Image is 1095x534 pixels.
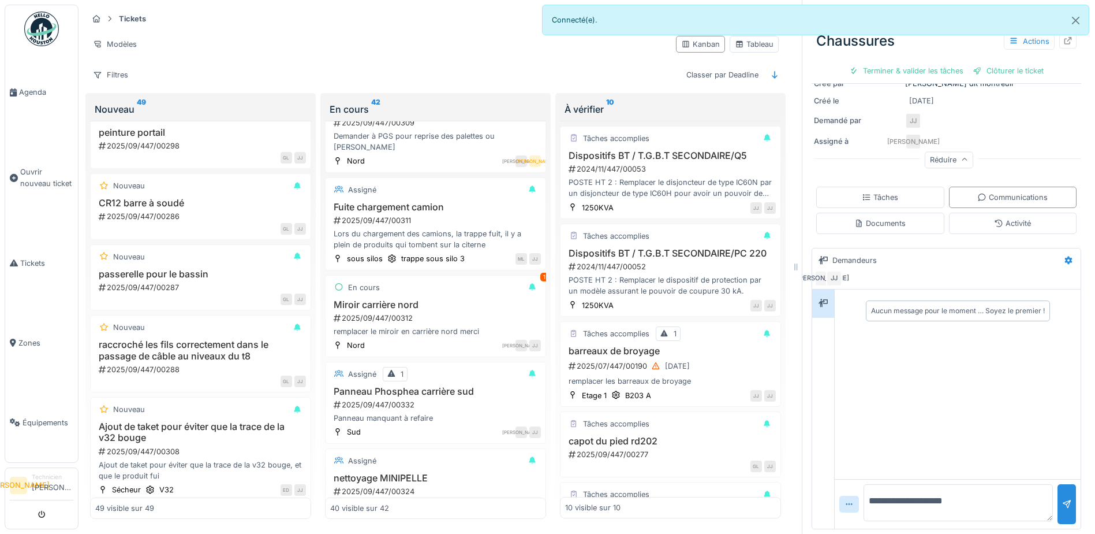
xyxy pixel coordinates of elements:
[347,427,361,437] div: Sud
[330,131,541,153] div: Demander à PGS pour reprise des palettes ou [PERSON_NAME]
[750,202,762,214] div: JJ
[567,359,776,373] div: 2025/07/447/00190
[24,12,59,46] img: Badge_color-CXgf-gQk.svg
[582,202,614,213] div: 1250KVA
[281,223,292,235] div: GL
[332,486,541,497] div: 2025/09/447/00324
[332,313,541,324] div: 2025/09/447/00312
[5,383,78,462] a: Équipements
[968,63,1048,79] div: Clôturer le ticket
[565,376,776,387] div: remplacer les barreaux de broyage
[95,127,306,138] h3: peinture portail
[332,215,541,226] div: 2025/09/447/00311
[98,282,306,293] div: 2025/09/447/00287
[330,299,541,310] h3: Miroir carrière nord
[5,53,78,132] a: Agenda
[294,223,306,235] div: JJ
[401,253,465,264] div: trappe sous silo 3
[281,152,292,164] div: GL
[330,413,541,424] div: Panneau manquant à refaire
[565,150,776,161] h3: Dispositifs BT / T.G.B.T SECONDAIRE/Q5
[583,328,649,339] div: Tâches accomplies
[565,346,776,357] h3: barreaux de broyage
[515,427,527,438] div: [PERSON_NAME]
[23,417,73,428] span: Équipements
[871,306,1045,316] div: Aucun message pour le moment … Soyez le premier !
[1063,5,1089,36] button: Close
[764,202,776,214] div: JJ
[674,328,677,339] div: 1
[332,399,541,410] div: 2025/09/447/00332
[862,192,898,203] div: Tâches
[88,36,142,53] div: Modèles
[98,446,306,457] div: 2025/09/447/00308
[5,223,78,303] a: Tickets
[10,473,73,500] a: [PERSON_NAME] Technicien[PERSON_NAME]
[348,455,376,466] div: Assigné
[814,95,900,106] div: Créé le
[20,258,73,269] span: Tickets
[10,477,27,494] li: [PERSON_NAME]
[113,180,145,191] div: Nouveau
[529,253,541,265] div: JJ
[567,164,776,175] div: 2024/11/447/00053
[330,228,541,250] div: Lors du chargement des camions, la trappe fuit, il y a plein de produits qui tombent sur la citerne
[625,390,651,401] div: B203 A
[1004,33,1055,50] div: Actions
[583,133,649,144] div: Tâches accomplies
[529,340,541,351] div: JJ
[854,218,906,229] div: Documents
[95,502,154,513] div: 49 visible sur 49
[540,273,548,281] div: 1
[905,133,921,150] div: [PERSON_NAME]
[606,102,614,116] sup: 10
[330,202,541,213] h3: Fuite chargement camion
[95,421,306,443] h3: Ajout de taket pour éviter que la trace de la v32 bouge
[114,13,151,24] strong: Tickets
[281,376,292,387] div: GL
[583,418,649,429] div: Tâches accomplies
[98,211,306,222] div: 2025/09/447/00286
[20,166,73,188] span: Ouvrir nouveau ticket
[330,326,541,337] div: remplacer le miroir en carrière nord merci
[826,270,842,287] div: JJ
[281,294,292,305] div: GL
[401,369,403,380] div: 1
[294,152,306,164] div: JJ
[95,198,306,209] h3: CR12 barre à soudé
[330,473,541,484] h3: nettoyage MINIPELLE
[812,26,1081,56] div: Chaussures
[583,231,649,242] div: Tâches accomplies
[582,390,607,401] div: Etage 1
[348,184,376,195] div: Assigné
[565,102,776,116] div: À vérifier
[583,489,649,500] div: Tâches accomplies
[32,473,73,481] div: Technicien
[925,151,973,168] div: Réduire
[137,102,146,116] sup: 49
[95,339,306,361] h3: raccroché les fils correctement dans le passage de câble au niveaux du t8
[681,39,720,50] div: Kanban
[330,386,541,397] h3: Panneau Phosphea carrière sud
[347,253,383,264] div: sous silos
[515,340,527,351] div: [PERSON_NAME]
[750,390,762,402] div: JJ
[32,473,73,498] li: [PERSON_NAME]
[832,255,877,266] div: Demandeurs
[294,376,306,387] div: JJ
[515,253,527,265] div: ML
[764,300,776,311] div: JJ
[567,261,776,272] div: 2024/11/447/00052
[95,459,306,481] div: Ajout de taket pour éviter que la trace de la v32 bouge, et que le produit fui
[665,361,690,372] div: [DATE]
[95,269,306,280] h3: passerelle pour le bassin
[814,270,831,287] div: [PERSON_NAME]
[348,282,380,293] div: En cours
[88,66,133,83] div: Filtres
[371,102,380,116] sup: 42
[18,338,73,348] span: Zones
[681,66,764,83] div: Classer par Deadline
[582,300,614,311] div: 1250KVA
[113,404,145,415] div: Nouveau
[909,95,934,106] div: [DATE]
